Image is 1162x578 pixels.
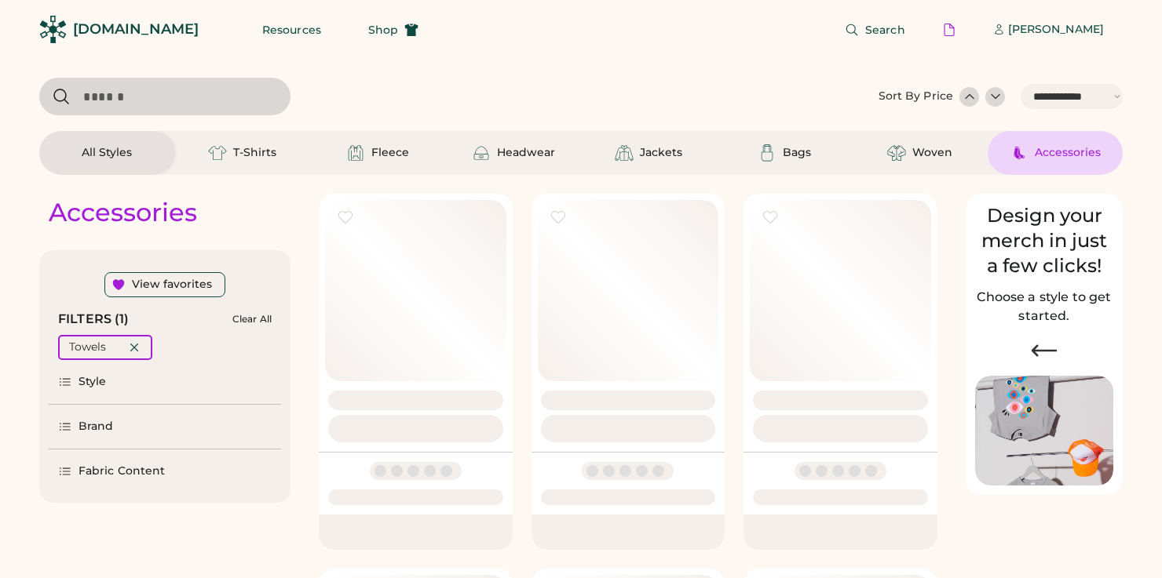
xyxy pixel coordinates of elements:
[1008,22,1104,38] div: [PERSON_NAME]
[975,203,1113,278] div: Design your merch in just a few clicks!
[497,145,555,161] div: Headwear
[865,24,905,35] span: Search
[82,145,132,161] div: All Styles
[243,14,340,45] button: Resources
[783,145,811,161] div: Bags
[208,144,227,162] img: T-Shirts Icon
[371,145,409,161] div: Fleece
[69,340,106,355] div: Towels
[39,16,67,43] img: Rendered Logo - Screens
[49,197,197,228] div: Accessories
[79,419,114,434] div: Brand
[1035,145,1101,161] div: Accessories
[640,145,682,161] div: Jackets
[826,14,924,45] button: Search
[346,144,365,162] img: Fleece Icon
[975,288,1113,325] h2: Choose a style to get started.
[79,463,165,479] div: Fabric Content
[73,20,199,39] div: [DOMAIN_NAME]
[58,310,130,329] div: FILTERS (1)
[232,314,272,325] div: Clear All
[887,144,906,162] img: Woven Icon
[975,376,1113,486] img: Image of Lisa Congdon Eye Print on T-Shirt and Hat
[472,144,491,162] img: Headwear Icon
[879,89,953,104] div: Sort By Price
[79,374,107,390] div: Style
[615,144,634,162] img: Jackets Icon
[1010,144,1029,162] img: Accessories Icon
[912,145,952,161] div: Woven
[233,145,276,161] div: T-Shirts
[368,24,398,35] span: Shop
[758,144,776,162] img: Bags Icon
[349,14,437,45] button: Shop
[132,277,212,293] div: View favorites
